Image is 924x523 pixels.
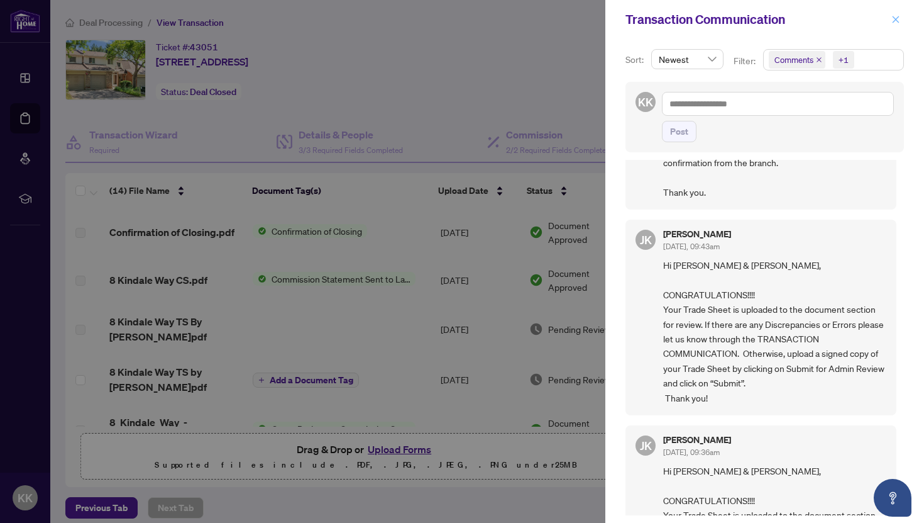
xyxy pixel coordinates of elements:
button: Open asap [874,479,911,517]
span: Hi [PERSON_NAME] & [PERSON_NAME], CONGRATULATIONS!!!! Your Trade Sheet is uploaded to the documen... [663,258,886,405]
span: KK [638,93,653,111]
div: Transaction Communication [625,10,888,29]
div: +1 [839,53,849,66]
span: close [891,15,900,24]
p: Sort: [625,53,646,67]
span: Newest [659,50,716,69]
button: Post [662,121,696,142]
span: close [816,57,822,63]
p: Filter: [734,54,757,68]
span: [DATE], 09:43am [663,242,720,251]
span: JK [640,231,652,249]
h5: [PERSON_NAME] [663,230,731,239]
span: Comments [774,53,813,66]
span: JK [640,437,652,454]
span: Comments [769,51,825,69]
h5: [PERSON_NAME] [663,436,731,444]
span: [DATE], 09:36am [663,447,720,457]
